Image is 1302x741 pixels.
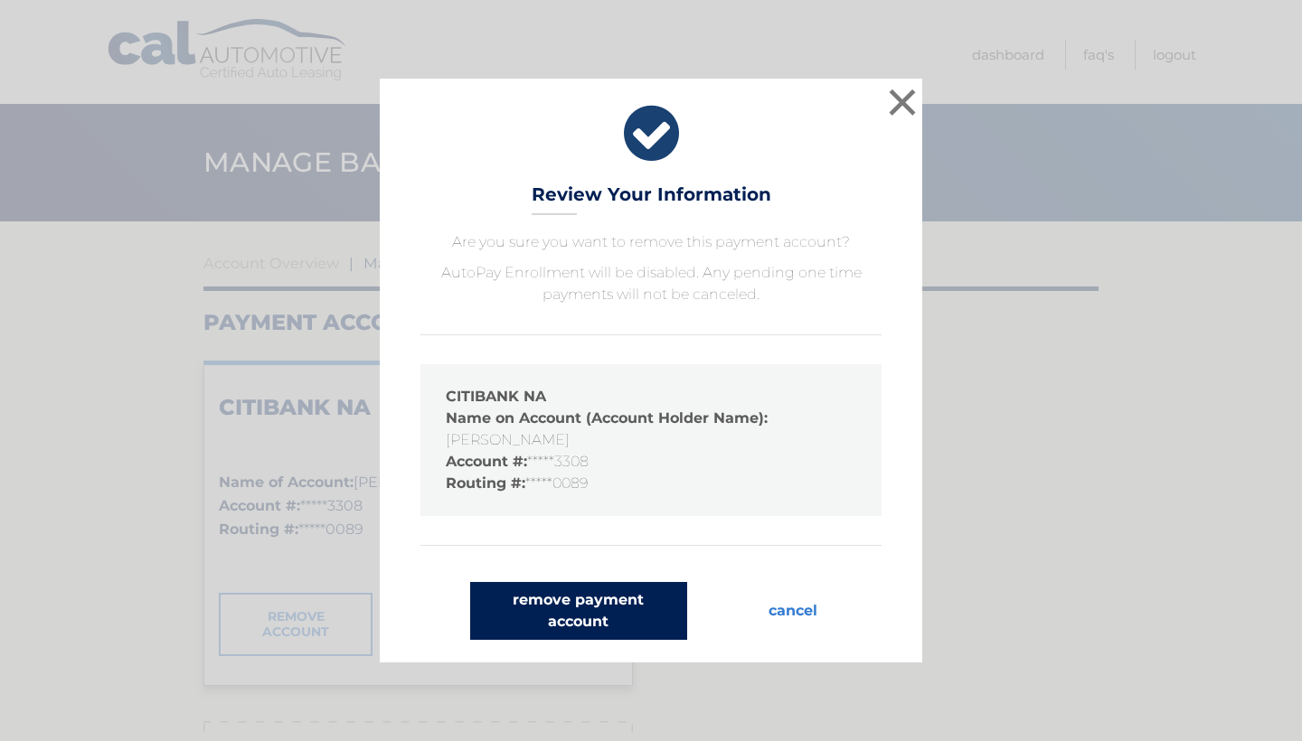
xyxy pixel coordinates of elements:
[470,582,687,640] button: remove payment account
[446,409,768,427] strong: Name on Account (Account Holder Name):
[446,388,546,405] strong: CITIBANK NA
[420,262,882,305] p: AutoPay Enrollment will be disabled. Any pending one time payments will not be canceled.
[446,408,856,451] li: [PERSON_NAME]
[884,84,920,120] button: ×
[420,231,882,253] p: Are you sure you want to remove this payment account?
[532,183,771,215] h3: Review Your Information
[754,582,832,640] button: cancel
[446,453,527,470] strong: Account #:
[446,474,525,492] strong: Routing #:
